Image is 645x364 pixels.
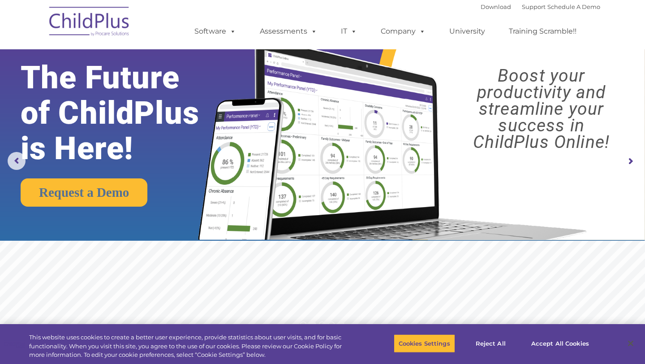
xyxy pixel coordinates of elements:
[29,333,355,360] div: This website uses cookies to create a better user experience, provide statistics about user visit...
[440,22,494,40] a: University
[526,334,594,353] button: Accept All Cookies
[21,178,147,207] a: Request a Demo
[481,3,600,10] font: |
[21,60,227,166] rs-layer: The Future of ChildPlus is Here!
[394,334,455,353] button: Cookies Settings
[332,22,366,40] a: IT
[500,22,585,40] a: Training Scramble!!
[621,334,641,353] button: Close
[547,3,600,10] a: Schedule A Demo
[446,68,637,151] rs-layer: Boost your productivity and streamline your success in ChildPlus Online!
[481,3,511,10] a: Download
[463,334,519,353] button: Reject All
[185,22,245,40] a: Software
[251,22,326,40] a: Assessments
[372,22,434,40] a: Company
[45,0,134,45] img: ChildPlus by Procare Solutions
[522,3,546,10] a: Support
